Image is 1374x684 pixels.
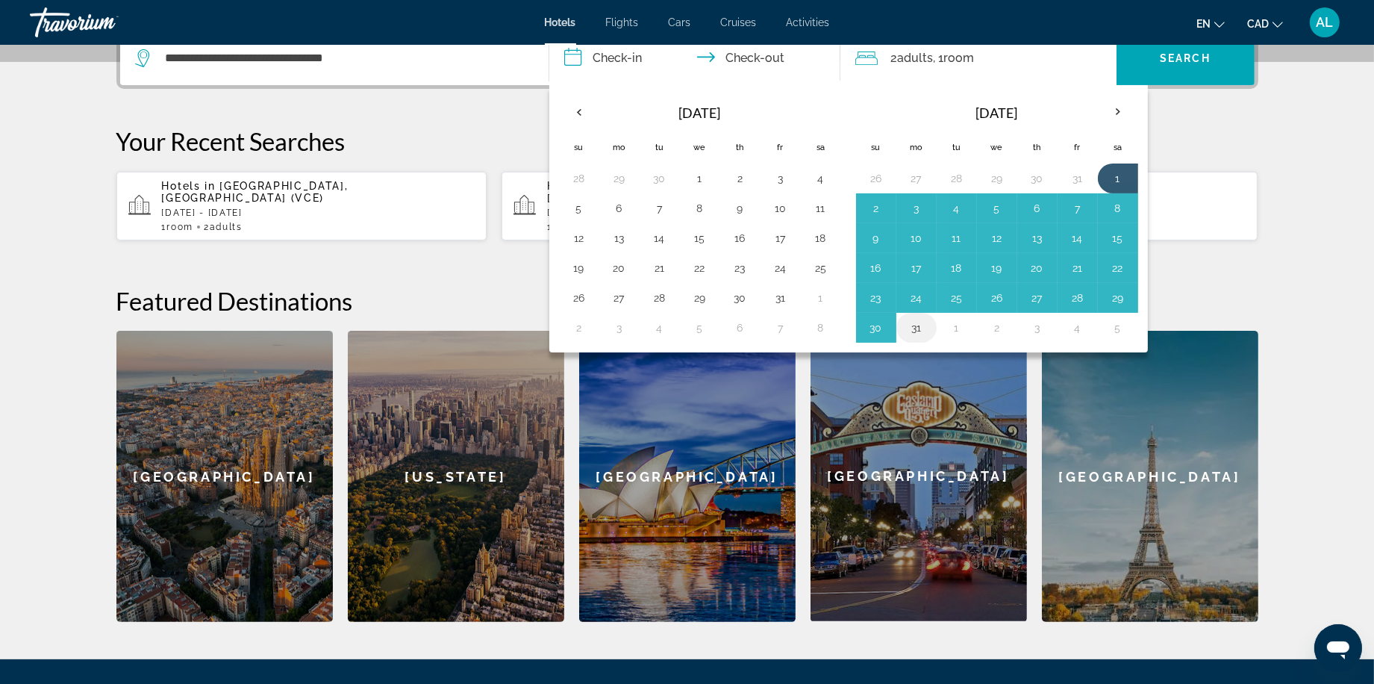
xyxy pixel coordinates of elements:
button: Day 9 [728,198,752,219]
button: Day 22 [688,258,712,279]
button: Previous month [559,95,599,129]
span: 1 [547,222,578,232]
button: Day 18 [809,228,833,249]
button: Hotels in [GEOGRAPHIC_DATA], [GEOGRAPHIC_DATA] (PAR)[DATE] - [DATE]1Room2Adults [502,171,872,241]
span: en [1196,18,1211,30]
button: Day 20 [1025,258,1049,279]
button: Day 1 [688,168,712,189]
a: [GEOGRAPHIC_DATA] [579,331,796,622]
span: Room [166,222,193,232]
a: [US_STATE] [348,331,564,622]
a: [GEOGRAPHIC_DATA] [811,331,1027,622]
a: [GEOGRAPHIC_DATA] [116,331,333,622]
span: Hotels in [547,180,601,192]
p: Your Recent Searches [116,126,1258,156]
h2: Featured Destinations [116,286,1258,316]
button: Day 26 [567,287,591,308]
span: Activities [787,16,830,28]
button: Day 21 [648,258,672,279]
p: [DATE] - [DATE] [162,208,475,218]
button: Day 15 [1106,228,1130,249]
span: AL [1317,15,1334,30]
button: Day 2 [728,168,752,189]
span: CAD [1247,18,1269,30]
button: Day 30 [648,168,672,189]
span: 1 [162,222,193,232]
button: Day 29 [985,168,1009,189]
button: Day 4 [945,198,969,219]
button: Day 5 [1106,317,1130,338]
button: Day 4 [648,317,672,338]
button: Day 11 [809,198,833,219]
button: Day 6 [728,317,752,338]
button: Travelers: 2 adults, 0 children [840,31,1117,85]
button: Day 28 [648,287,672,308]
button: Day 13 [608,228,631,249]
button: Day 3 [905,198,928,219]
button: Day 24 [905,287,928,308]
button: Day 31 [905,317,928,338]
button: Day 1 [945,317,969,338]
a: [GEOGRAPHIC_DATA] [1042,331,1258,622]
button: Day 24 [769,258,793,279]
a: Travorium [30,3,179,42]
button: Day 14 [1066,228,1090,249]
button: Day 5 [985,198,1009,219]
button: Day 5 [688,317,712,338]
button: Day 12 [985,228,1009,249]
button: Hotels in [GEOGRAPHIC_DATA], [GEOGRAPHIC_DATA] (VCE)[DATE] - [DATE]1Room2Adults [116,171,487,241]
button: Day 4 [1066,317,1090,338]
button: Day 8 [809,317,833,338]
span: 2 [891,48,934,69]
button: Day 8 [688,198,712,219]
button: Day 3 [769,168,793,189]
button: Day 30 [1025,168,1049,189]
button: Day 16 [864,258,888,279]
button: Day 28 [945,168,969,189]
button: Day 3 [608,317,631,338]
button: Day 10 [905,228,928,249]
a: Cruises [721,16,757,28]
button: Day 16 [728,228,752,249]
a: Hotels [545,16,576,28]
button: Day 12 [567,228,591,249]
span: Search [1160,52,1211,64]
button: Change language [1196,13,1225,34]
span: , 1 [934,48,975,69]
button: Day 31 [1066,168,1090,189]
button: Day 27 [608,287,631,308]
button: Day 5 [567,198,591,219]
div: [GEOGRAPHIC_DATA] [811,331,1027,621]
a: Flights [606,16,639,28]
button: Day 30 [864,317,888,338]
button: Day 7 [648,198,672,219]
button: Search [1117,31,1255,85]
span: Adults [210,222,243,232]
button: Day 11 [945,228,969,249]
button: Next month [1098,95,1138,129]
button: Day 20 [608,258,631,279]
button: Day 10 [769,198,793,219]
button: Day 28 [1066,287,1090,308]
button: Day 29 [608,168,631,189]
button: Day 31 [769,287,793,308]
button: Day 23 [728,258,752,279]
span: [GEOGRAPHIC_DATA], [GEOGRAPHIC_DATA] (VCE) [162,180,349,204]
p: [DATE] - [DATE] [547,208,861,218]
button: Day 7 [769,317,793,338]
button: Day 29 [688,287,712,308]
button: Day 7 [1066,198,1090,219]
button: Day 8 [1106,198,1130,219]
a: Cars [669,16,691,28]
button: Day 18 [945,258,969,279]
button: Day 2 [985,317,1009,338]
button: Day 3 [1025,317,1049,338]
span: Adults [898,51,934,65]
button: Day 6 [608,198,631,219]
